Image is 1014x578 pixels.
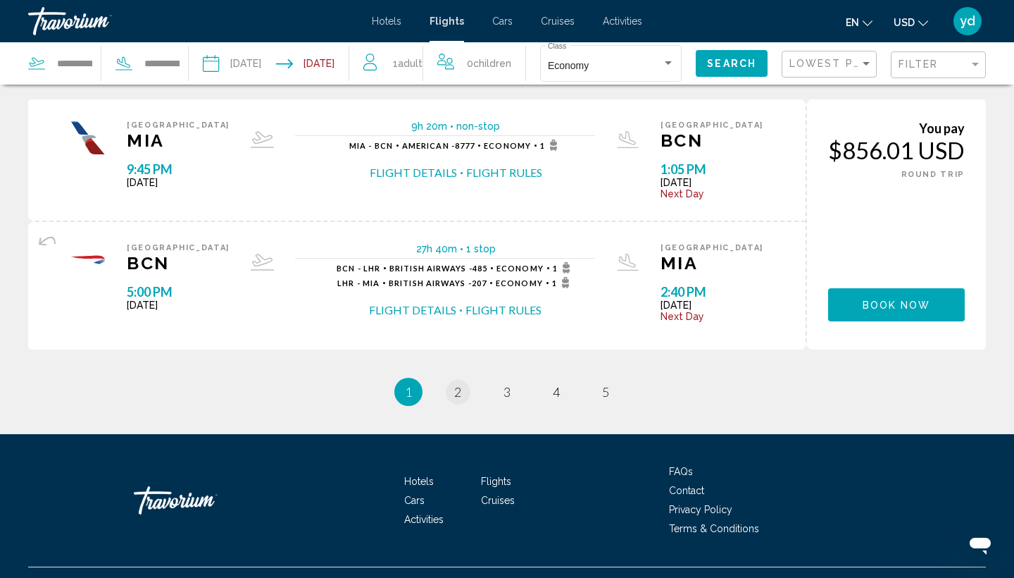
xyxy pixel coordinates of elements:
[337,278,380,288] span: LHR - MIA
[370,165,457,180] button: Flight Details
[203,42,261,85] button: Depart date: Nov 21, 2025
[661,130,763,151] span: BCN
[127,177,230,188] span: [DATE]
[416,243,457,254] span: 27h 40m
[707,59,756,70] span: Search
[404,495,425,506] a: Cars
[389,264,472,273] span: British Airways -
[548,60,589,71] span: Economy
[402,141,475,150] span: 8777
[372,16,401,27] a: Hotels
[603,16,642,27] a: Activities
[496,264,544,273] span: Economy
[828,121,965,136] div: You pay
[891,51,986,80] button: Filter
[661,121,763,130] span: [GEOGRAPHIC_DATA]
[789,58,880,69] span: Lowest Price
[349,42,525,85] button: Travelers: 1 adult, 0 children
[828,288,965,321] button: Book now
[828,295,965,311] a: Book now
[894,17,915,28] span: USD
[661,188,763,199] span: Next Day
[405,384,412,400] span: 1
[454,384,461,400] span: 2
[466,165,542,180] button: Flight Rules
[661,300,763,311] span: [DATE]
[456,121,500,132] span: non-stop
[349,141,393,150] span: MIA - BCN
[369,302,456,318] button: Flight Details
[481,476,511,487] a: Flights
[127,161,230,177] span: 9:45 PM
[661,311,763,322] span: Next Day
[669,504,732,515] a: Privacy Policy
[28,7,358,35] a: Travorium
[552,277,574,288] span: 1
[669,466,693,477] span: FAQs
[481,495,515,506] a: Cruises
[958,522,1003,567] iframe: Button to launch messaging window
[402,141,455,150] span: American -
[404,476,434,487] a: Hotels
[661,284,763,300] span: 2:40 PM
[696,50,768,76] button: Search
[404,514,444,525] a: Activities
[669,485,704,496] a: Contact
[540,140,562,151] span: 1
[846,17,859,28] span: en
[484,141,531,150] span: Economy
[828,136,965,164] div: $856.01 USD
[661,252,763,273] span: MIA
[127,300,230,311] span: [DATE]
[960,14,975,28] span: yd
[899,59,939,70] span: Filter
[661,177,763,188] span: [DATE]
[393,54,423,73] span: 1
[389,278,487,288] span: 207
[127,243,230,252] span: [GEOGRAPHIC_DATA]
[553,262,575,273] span: 1
[389,278,472,288] span: British Airways -
[789,59,872,70] mat-select: Sort by
[503,384,511,400] span: 3
[465,302,542,318] button: Flight Rules
[473,58,511,69] span: Children
[127,252,230,273] span: BCN
[398,58,423,69] span: Adult
[28,378,986,406] ul: Pagination
[541,16,575,27] a: Cruises
[894,12,928,32] button: Change currency
[134,479,275,522] a: Travorium
[389,264,487,273] span: 485
[863,300,931,311] span: Book now
[901,170,965,179] span: ROUND TRIP
[602,384,609,400] span: 5
[467,54,511,73] span: 0
[127,130,230,151] span: MIA
[127,121,230,130] span: [GEOGRAPHIC_DATA]
[337,264,380,273] span: BCN - LHR
[949,6,986,36] button: User Menu
[492,16,513,27] a: Cars
[669,523,759,534] a: Terms & Conditions
[661,161,763,177] span: 1:05 PM
[661,243,763,252] span: [GEOGRAPHIC_DATA]
[496,278,543,288] span: Economy
[430,16,464,27] a: Flights
[127,284,230,300] span: 5:00 PM
[411,121,447,132] span: 9h 20m
[466,243,496,254] span: 1 stop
